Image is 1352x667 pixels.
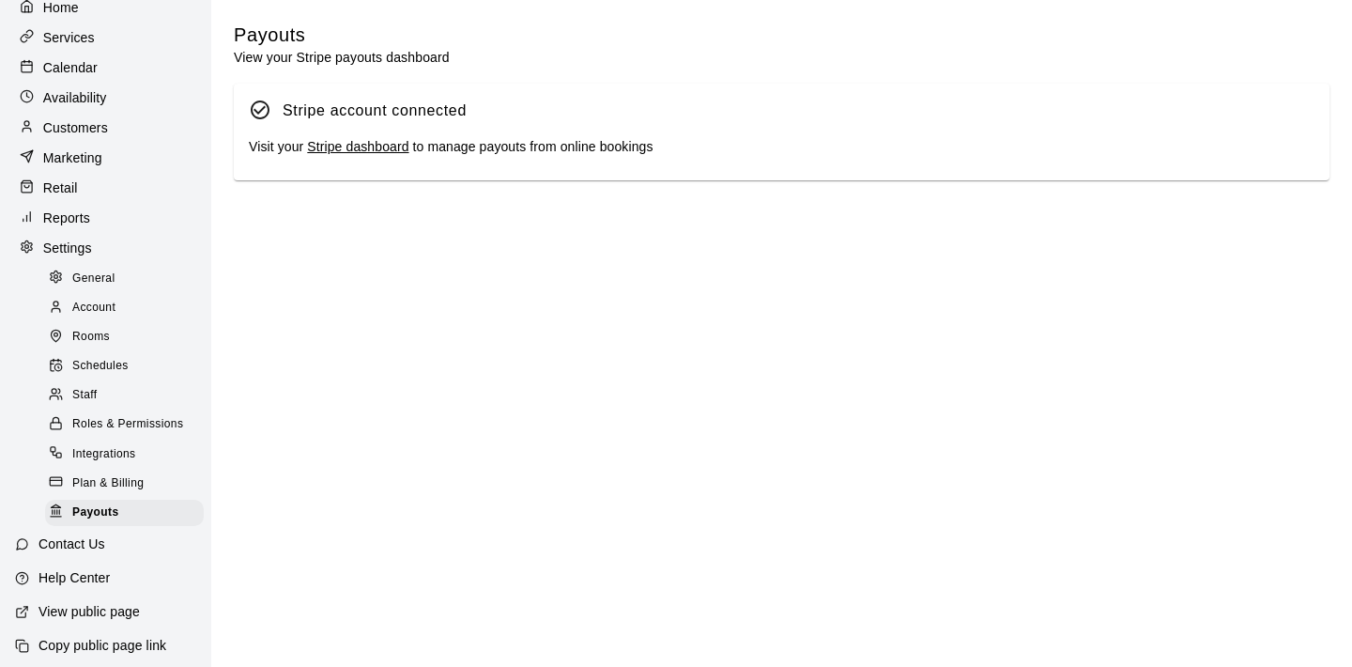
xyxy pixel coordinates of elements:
p: View your Stripe payouts dashboard [234,48,450,67]
span: Roles & Permissions [72,415,183,434]
div: Schedules [45,353,204,380]
a: Services [15,23,196,52]
div: Roles & Permissions [45,411,204,438]
p: Help Center [38,568,110,587]
div: Stripe account connected [283,99,467,123]
div: Visit your to manage payouts from online bookings [249,137,1314,158]
p: Calendar [43,58,98,77]
p: Copy public page link [38,636,166,655]
p: Settings [43,239,92,257]
div: Rooms [45,324,204,350]
a: Customers [15,114,196,142]
div: Account [45,295,204,321]
span: Account [72,299,115,318]
a: Schedules [45,352,211,381]
div: Payouts [45,500,204,526]
p: Services [43,28,95,47]
a: Reports [15,204,196,232]
span: Integrations [72,445,136,464]
a: Settings [15,234,196,262]
div: Staff [45,382,204,409]
p: Marketing [43,148,102,167]
span: Payouts [72,504,118,522]
a: Roles & Permissions [45,411,211,440]
span: General [72,270,115,288]
a: Rooms [45,323,211,352]
p: Contact Us [38,535,105,553]
a: Payouts [45,498,211,527]
span: Schedules [72,357,129,376]
h5: Payouts [234,23,450,48]
a: Availability [15,84,196,112]
a: Stripe dashboard [307,139,408,154]
a: Calendar [15,54,196,82]
span: Plan & Billing [72,474,144,493]
a: Staff [45,381,211,411]
p: Availability [43,88,107,107]
a: Plan & Billing [45,469,211,498]
div: General [45,266,204,292]
p: Retail [43,178,78,197]
div: Plan & Billing [45,471,204,497]
p: View public page [38,602,140,621]
a: General [45,264,211,293]
a: Account [45,293,211,322]
a: Retail [15,174,196,202]
span: Rooms [72,328,110,347]
a: Marketing [15,144,196,172]
a: Integrations [45,440,211,469]
div: Integrations [45,442,204,468]
p: Reports [43,209,90,227]
span: Staff [72,386,97,405]
p: Customers [43,118,108,137]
